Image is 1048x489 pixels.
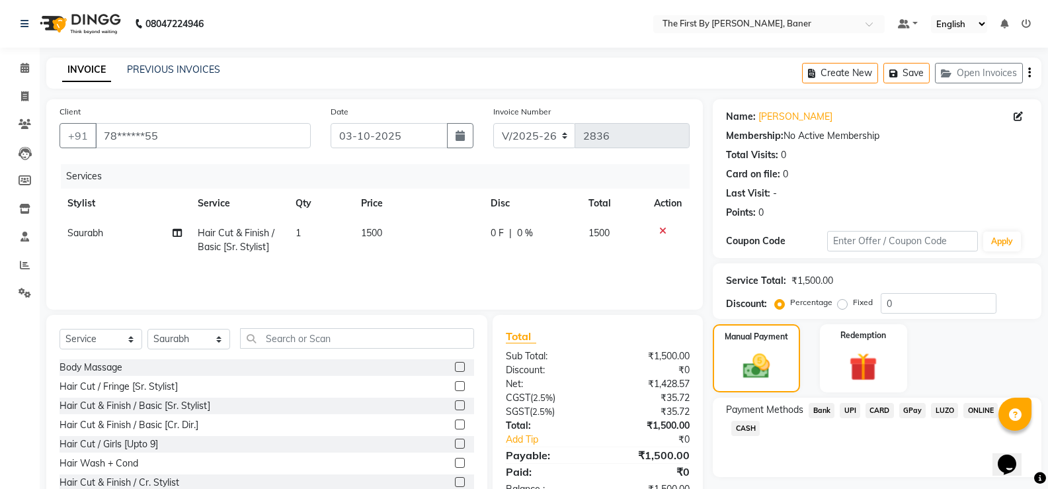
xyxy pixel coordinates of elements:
span: Bank [809,403,834,418]
th: Action [646,189,690,218]
th: Total [581,189,646,218]
div: No Active Membership [726,129,1028,143]
div: ₹0 [615,433,700,447]
div: Hair Cut & Finish / Basic [Cr. Dir.] [60,418,198,432]
img: logo [34,5,124,42]
span: | [509,226,512,240]
span: CGST [506,392,530,404]
a: PREVIOUS INVOICES [127,64,220,75]
div: Paid: [496,464,598,480]
span: CASH [731,421,760,436]
input: Search or Scan [240,328,474,349]
input: Search by Name/Mobile/Email/Code [95,123,311,148]
th: Stylist [60,189,190,218]
img: _gift.svg [840,349,886,384]
label: Client [60,106,81,118]
div: Hair Cut / Girls [Upto 9] [60,437,158,451]
div: ₹0 [598,464,700,480]
th: Service [190,189,288,218]
label: Date [331,106,348,118]
span: Saurabh [67,227,103,239]
div: 0 [783,167,788,181]
div: ₹35.72 [598,391,700,405]
div: Name: [726,110,756,124]
th: Disc [483,189,581,218]
span: Total [506,330,536,343]
a: INVOICE [62,58,111,82]
div: ₹1,500.00 [791,274,833,288]
th: Qty [288,189,353,218]
div: Body Massage [60,361,122,375]
div: Membership: [726,129,784,143]
span: 2.5% [533,392,553,403]
div: Total Visits: [726,148,778,162]
span: 0 F [491,226,504,240]
div: Hair Wash + Cond [60,457,138,470]
div: Discount: [726,297,767,311]
div: Card on file: [726,167,780,181]
span: 0 % [517,226,533,240]
div: Service Total: [726,274,786,288]
div: Services [61,164,700,189]
span: LUZO [931,403,958,418]
label: Fixed [853,296,873,308]
div: Points: [726,206,756,220]
div: ₹35.72 [598,405,700,419]
button: +91 [60,123,97,148]
input: Enter Offer / Coupon Code [827,231,978,251]
div: Payable: [496,447,598,463]
b: 08047224946 [145,5,204,42]
button: Create New [802,63,878,83]
div: Coupon Code [726,234,826,248]
div: Sub Total: [496,349,598,363]
button: Open Invoices [935,63,1023,83]
span: Payment Methods [726,403,803,417]
img: _cash.svg [735,351,778,382]
div: ( ) [496,405,598,419]
div: Hair Cut / Fringe [Sr. Stylist] [60,380,178,394]
div: 0 [781,148,786,162]
span: 1500 [588,227,610,239]
div: 0 [758,206,764,220]
span: 1 [296,227,301,239]
iframe: chat widget [992,436,1035,476]
div: ( ) [496,391,598,405]
span: CARD [866,403,894,418]
span: 2.5% [532,406,552,417]
th: Price [353,189,483,218]
div: Discount: [496,363,598,377]
span: UPI [840,403,860,418]
div: - [773,187,777,200]
div: Hair Cut & Finish / Basic [Sr. Stylist] [60,399,210,413]
button: Save [883,63,930,83]
span: ONLINE [963,403,998,418]
span: Hair Cut & Finish / Basic [Sr. Stylist] [198,227,274,253]
a: [PERSON_NAME] [758,110,832,124]
label: Manual Payment [725,331,788,343]
div: ₹0 [598,363,700,377]
div: Last Visit: [726,187,770,200]
span: GPay [899,403,926,418]
label: Redemption [840,330,886,341]
div: ₹1,500.00 [598,447,700,463]
label: Percentage [790,296,832,308]
div: Total: [496,419,598,433]
div: ₹1,500.00 [598,419,700,433]
span: SGST [506,406,530,418]
span: 1500 [361,227,382,239]
div: Net: [496,377,598,391]
div: ₹1,428.57 [598,377,700,391]
label: Invoice Number [493,106,551,118]
a: Add Tip [496,433,615,447]
button: Apply [983,232,1021,251]
div: ₹1,500.00 [598,349,700,363]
